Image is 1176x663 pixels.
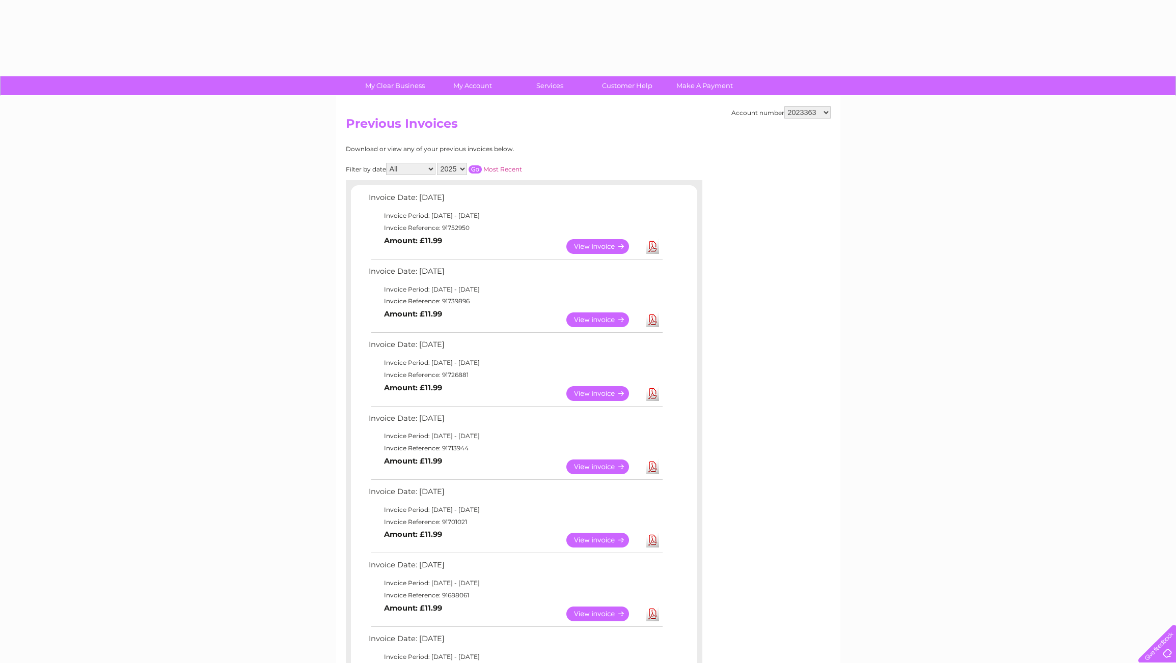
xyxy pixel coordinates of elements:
[384,383,442,392] b: Amount: £11.99
[646,459,659,474] a: Download
[366,265,664,283] td: Invoice Date: [DATE]
[646,607,659,621] a: Download
[731,106,831,119] div: Account number
[366,295,664,307] td: Invoice Reference: 91739896
[566,533,641,547] a: View
[366,651,664,663] td: Invoice Period: [DATE] - [DATE]
[366,338,664,357] td: Invoice Date: [DATE]
[366,222,664,234] td: Invoice Reference: 91752950
[384,530,442,539] b: Amount: £11.99
[646,239,659,254] a: Download
[646,312,659,327] a: Download
[366,516,664,528] td: Invoice Reference: 91701021
[646,533,659,547] a: Download
[585,76,669,95] a: Customer Help
[566,607,641,621] a: View
[366,442,664,454] td: Invoice Reference: 91713944
[366,369,664,381] td: Invoice Reference: 91726881
[366,283,664,296] td: Invoice Period: [DATE] - [DATE]
[366,357,664,369] td: Invoice Period: [DATE] - [DATE]
[366,632,664,651] td: Invoice Date: [DATE]
[366,577,664,589] td: Invoice Period: [DATE] - [DATE]
[566,386,641,401] a: View
[346,163,613,175] div: Filter by date
[663,76,747,95] a: Make A Payment
[366,589,664,601] td: Invoice Reference: 91688061
[384,603,442,613] b: Amount: £11.99
[366,191,664,210] td: Invoice Date: [DATE]
[366,210,664,222] td: Invoice Period: [DATE] - [DATE]
[366,558,664,577] td: Invoice Date: [DATE]
[353,76,437,95] a: My Clear Business
[366,412,664,430] td: Invoice Date: [DATE]
[646,386,659,401] a: Download
[366,504,664,516] td: Invoice Period: [DATE] - [DATE]
[566,239,641,254] a: View
[384,309,442,319] b: Amount: £11.99
[566,312,641,327] a: View
[384,456,442,466] b: Amount: £11.99
[384,236,442,245] b: Amount: £11.99
[508,76,592,95] a: Services
[483,165,522,173] a: Most Recent
[566,459,641,474] a: View
[366,430,664,442] td: Invoice Period: [DATE] - [DATE]
[366,485,664,504] td: Invoice Date: [DATE]
[346,146,613,153] div: Download or view any of your previous invoices below.
[430,76,514,95] a: My Account
[346,117,831,136] h2: Previous Invoices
